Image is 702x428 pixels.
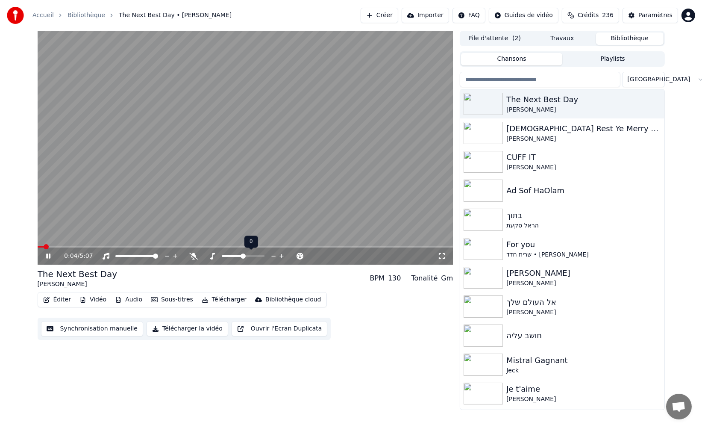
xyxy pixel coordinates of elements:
button: Éditer [40,294,74,306]
div: Paramètres [638,11,673,20]
div: שרית חדד • [PERSON_NAME] [506,251,661,259]
button: Vidéo [76,294,110,306]
div: 130 [388,273,401,283]
div: הראל סקעת [506,221,661,230]
div: CUFF IT [506,151,661,163]
button: Audio [112,294,146,306]
a: Bibliothèque [68,11,105,20]
div: For you [506,239,661,251]
button: Créer [361,8,398,23]
button: Télécharger [198,294,250,306]
span: The Next Best Day • [PERSON_NAME] [119,11,232,20]
div: [PERSON_NAME] [506,279,661,288]
button: Sous-titres [147,294,197,306]
div: [PERSON_NAME] [38,280,117,289]
img: youka [7,7,24,24]
div: Bibliothèque cloud [265,295,321,304]
div: [PERSON_NAME] [506,395,661,404]
button: Ouvrir l'Ecran Duplicata [232,321,328,336]
div: Je t'aime [506,383,661,395]
button: Importer [402,8,449,23]
button: File d'attente [461,32,529,45]
div: [PERSON_NAME] [506,267,661,279]
button: Crédits236 [562,8,619,23]
div: BPM [370,273,385,283]
button: Paramètres [623,8,678,23]
button: Synchronisation manuelle [41,321,144,336]
button: Playlists [562,53,664,65]
button: Chansons [461,53,562,65]
button: Télécharger la vidéo [147,321,228,336]
button: Bibliothèque [596,32,664,45]
button: Travaux [529,32,596,45]
div: The Next Best Day [506,94,661,106]
div: חושב עליה [506,330,661,342]
nav: breadcrumb [32,11,232,20]
div: [PERSON_NAME] [506,135,661,143]
div: The Next Best Day [38,268,117,280]
div: Tonalité [411,273,438,283]
div: / [64,252,85,260]
div: אל העולם שלך [506,296,661,308]
div: Gm [441,273,453,283]
span: 5:07 [79,252,93,260]
div: [PERSON_NAME] [506,308,661,317]
div: 0 [244,236,258,248]
span: 236 [602,11,614,20]
div: Mistral Gagnant [506,354,661,366]
div: [PERSON_NAME] [506,106,661,114]
div: [PERSON_NAME] [506,163,661,172]
div: Jeck [506,366,661,375]
span: Crédits [578,11,599,20]
div: בתוך [506,210,661,221]
div: [DEMOGRAPHIC_DATA] Rest Ye Merry Gentlemen [506,123,661,135]
button: Guides de vidéo [489,8,558,23]
a: Ouvrir le chat [666,394,692,419]
span: 0:04 [64,252,77,260]
span: [GEOGRAPHIC_DATA] [628,75,690,84]
div: Ad Sof HaOlam [506,185,661,197]
a: Accueil [32,11,54,20]
span: ( 2 ) [512,34,521,43]
button: FAQ [452,8,485,23]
